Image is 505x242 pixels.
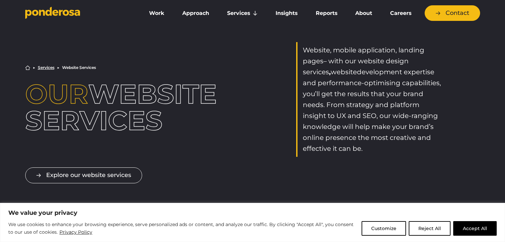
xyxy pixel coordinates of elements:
span: s [320,57,323,65]
span: From strategy and platform insight to UX and SEO, our wide-ranging knowledge will help make your ... [303,101,438,152]
span: , [329,68,331,76]
a: Services [219,6,265,20]
li: ▶︎ [33,66,35,70]
a: Careers [382,6,419,20]
a: About [348,6,380,20]
a: Home [25,65,30,70]
span: – with our website design services [303,57,409,76]
button: Customize [362,221,406,236]
a: Insights [268,6,305,20]
a: Approach [175,6,217,20]
span: Our [25,78,88,110]
p: We use cookies to enhance your browsing experience, serve personalized ads or content, and analyz... [8,221,357,236]
span: , mobile application, landing page [303,46,424,65]
p: We value your privacy [8,209,497,217]
h1: Website Services [25,81,209,134]
a: Go to homepage [25,7,131,20]
a: Privacy Policy [59,228,93,236]
button: Reject All [409,221,451,236]
a: Contact [425,5,480,21]
p: website [303,45,441,154]
li: ▶︎ [57,66,59,70]
span: Website [303,46,330,54]
a: Reports [308,6,345,20]
span: development expertise and performance-optimising capabilities, you’ll get the results that your b... [303,68,441,109]
a: Explore our website services [25,167,142,183]
button: Accept All [453,221,497,236]
a: Work [141,6,172,20]
li: Website Services [62,66,96,70]
a: Services [38,66,54,70]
